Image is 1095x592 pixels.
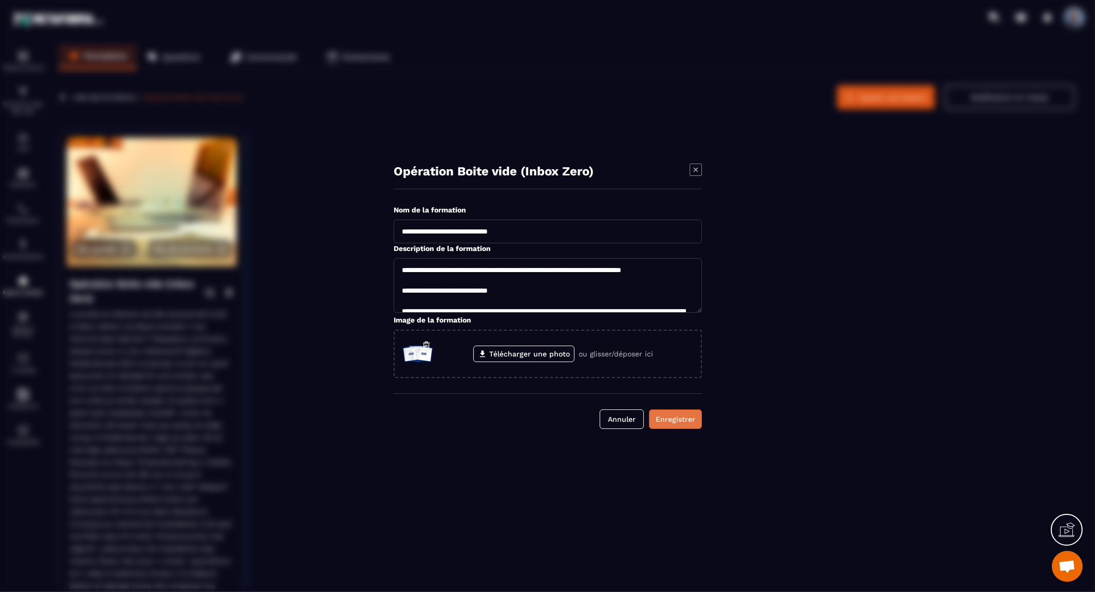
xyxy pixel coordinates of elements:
[656,414,695,424] div: Enregistrer
[394,206,466,214] label: Nom de la formation
[394,244,491,253] label: Description de la formation
[394,164,593,178] p: Opération Boite vide (Inbox Zero)
[600,409,644,429] button: Annuler
[1052,551,1083,582] div: Ouvrir le chat
[649,409,702,429] button: Enregistrer
[473,346,574,362] label: Télécharger une photo
[579,350,653,358] p: ou glisser/déposer ici
[394,316,471,324] label: Image de la formation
